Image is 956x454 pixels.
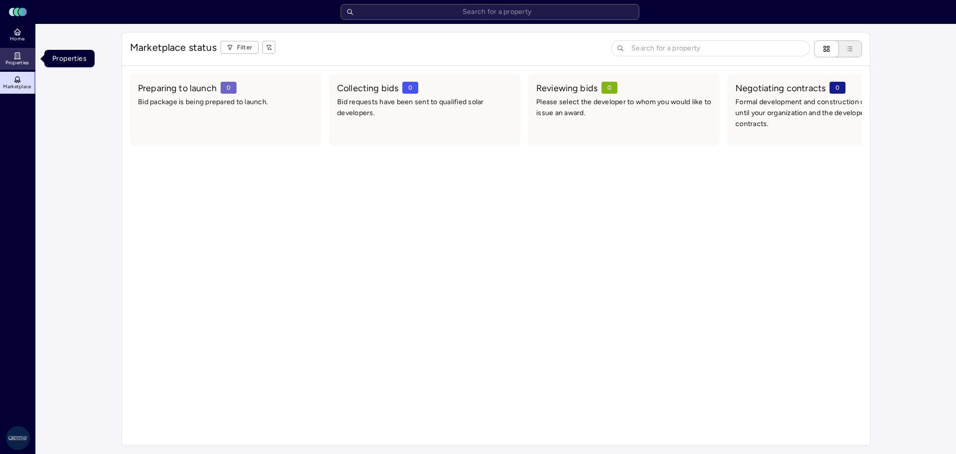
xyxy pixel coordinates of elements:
div: Properties [44,50,95,67]
span: Please select the developer to whom you would like to issue an award. [536,97,712,119]
span: 0 [221,82,237,94]
span: Formal development and construction can’t begin until your organization and the developer sign co... [735,97,911,130]
span: Properties [5,60,29,66]
span: Home [10,36,24,42]
span: Marketplace status [130,40,217,54]
span: Bid package is being prepared to launch. [138,97,313,108]
button: Kanban view [814,40,839,57]
span: Reviewing bids [536,82,597,95]
button: Table view [829,40,862,57]
button: Filter [221,41,259,54]
span: Negotiating contracts [735,82,826,95]
input: Search for a property [611,40,810,56]
span: 0 [601,82,617,94]
span: Bid requests have been sent to qualified solar developers. [337,97,512,119]
span: Preparing to launch [138,82,217,95]
input: Search for a property [341,4,639,20]
span: 0 [830,82,845,94]
img: Greystar AS [6,426,30,450]
span: Marketplace [3,84,31,90]
span: Filter [237,42,252,52]
span: Collecting bids [337,82,398,95]
span: 0 [402,82,418,94]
